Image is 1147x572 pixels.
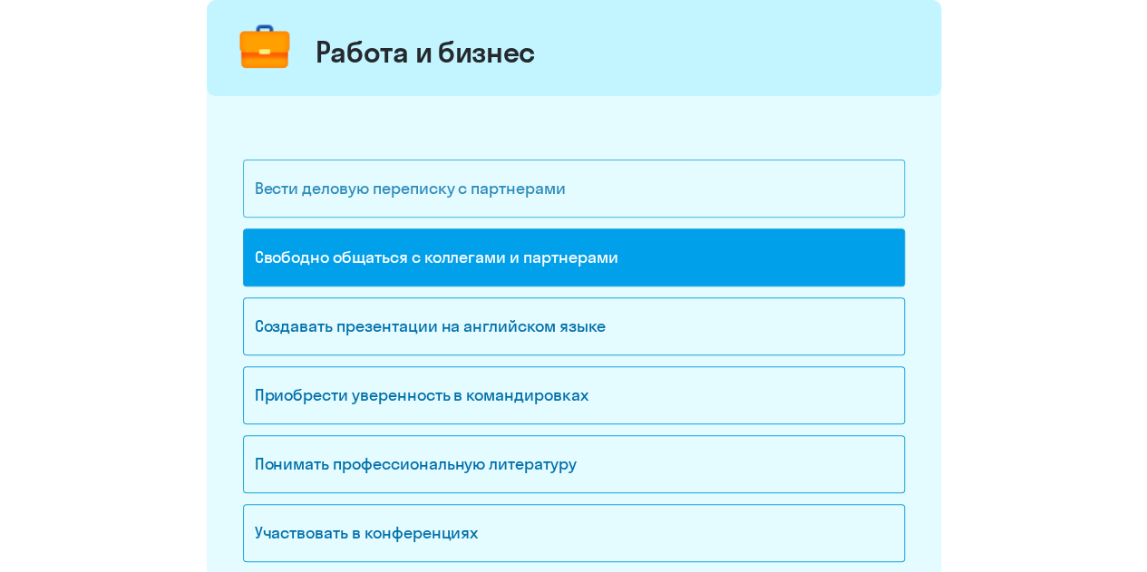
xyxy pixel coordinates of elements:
[243,435,905,493] div: Понимать профессиональную литературу
[243,160,905,218] div: Вести деловую переписку с партнерами
[231,15,298,82] img: briefcase.png
[243,297,905,355] div: Создавать презентации на английском языке
[243,228,905,286] div: Свободно общаться с коллегами и партнерами
[243,366,905,424] div: Приобрести уверенность в командировках
[243,504,905,562] div: Участвовать в конференциях
[316,34,536,70] div: Работа и бизнес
